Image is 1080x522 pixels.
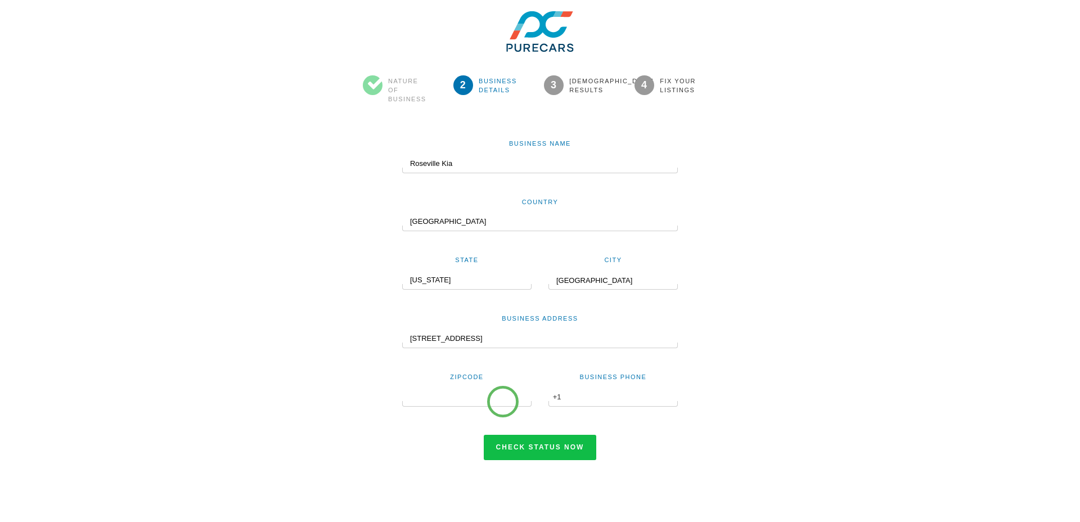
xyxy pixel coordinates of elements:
[473,76,521,94] span: Business Details
[634,75,654,95] span: 4
[502,314,578,323] label: Business Address
[402,329,678,348] input: Building, Street
[580,373,647,382] label: Business Phone
[455,256,478,265] label: State
[509,139,571,148] label: Business Name
[604,256,622,265] label: City
[564,76,611,94] span: [DEMOGRAPHIC_DATA] Results
[484,435,597,461] button: Check status now
[453,75,473,95] span: 2
[654,76,702,94] span: Fix your Listings
[522,198,559,207] label: Country
[382,76,430,103] span: Nature of Business
[544,75,564,95] span: 3
[487,11,593,52] img: GsEXJj1dRr2yxwfCSclf.png
[553,392,561,411] span: +1
[450,373,483,382] label: Zipcode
